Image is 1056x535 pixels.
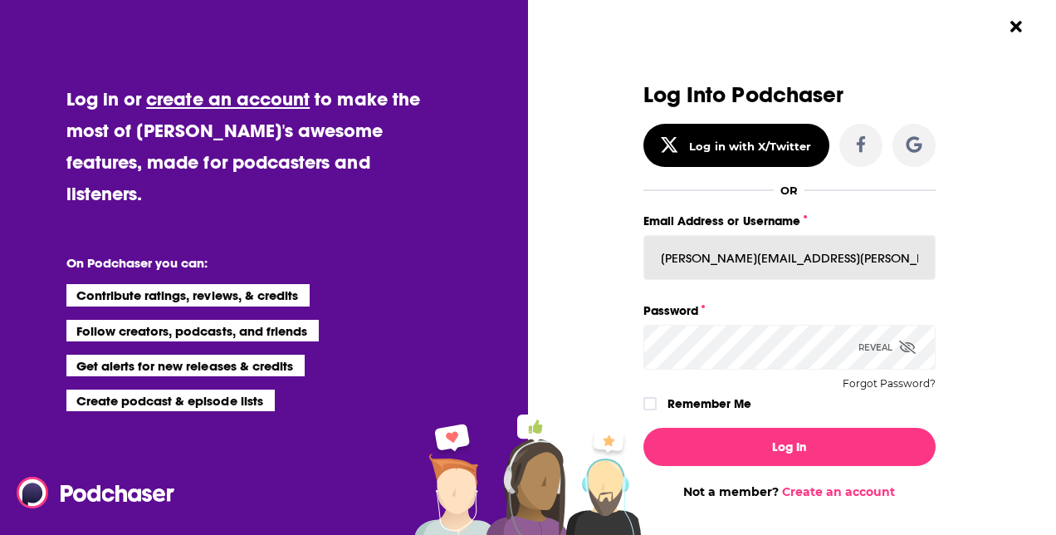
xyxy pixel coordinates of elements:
div: Not a member? [643,484,936,499]
button: Forgot Password? [843,378,936,390]
a: Podchaser - Follow, Share and Rate Podcasts [17,477,163,508]
label: Remember Me [667,393,751,415]
button: Close Button [1000,11,1032,42]
a: create an account [146,87,310,110]
h3: Log Into Podchaser [643,83,936,107]
label: Password [643,300,936,321]
li: Contribute ratings, reviews, & credits [66,284,310,306]
input: Email Address or Username [643,235,936,280]
li: On Podchaser you can: [66,255,398,271]
li: Get alerts for new releases & credits [66,355,305,376]
div: OR [780,184,798,197]
div: Reveal [858,325,916,370]
button: Log in with X/Twitter [643,124,829,167]
label: Email Address or Username [643,210,936,232]
a: Create an account [782,484,895,499]
li: Create podcast & episode lists [66,390,275,411]
button: Log In [643,428,936,466]
div: Log in with X/Twitter [689,140,811,153]
img: Podchaser - Follow, Share and Rate Podcasts [17,477,176,508]
li: Follow creators, podcasts, and friends [66,320,320,341]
